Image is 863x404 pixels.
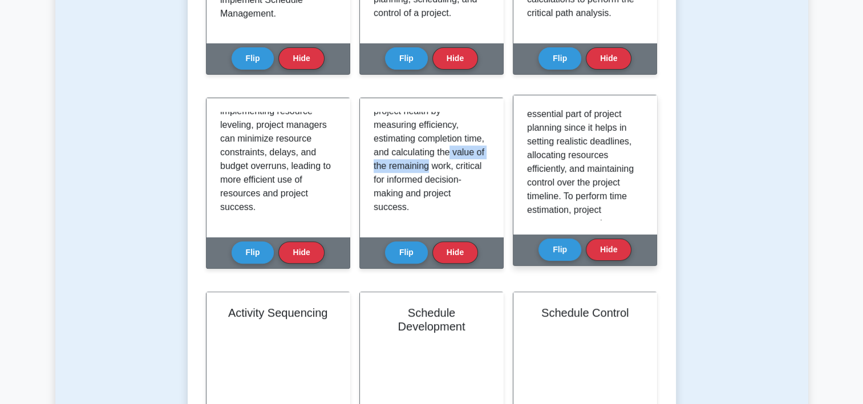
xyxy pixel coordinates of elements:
button: Flip [538,239,581,261]
h2: Activity Sequencing [220,306,336,320]
button: Flip [385,241,428,264]
button: Hide [432,241,478,264]
button: Flip [232,47,274,70]
button: Flip [385,47,428,70]
h2: Schedule Development [374,306,489,333]
button: Flip [538,47,581,70]
button: Hide [586,239,631,261]
button: Hide [278,47,324,70]
button: Hide [278,241,324,264]
button: Hide [432,47,478,70]
button: Hide [586,47,631,70]
button: Flip [232,241,274,264]
h2: Schedule Control [527,306,643,320]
